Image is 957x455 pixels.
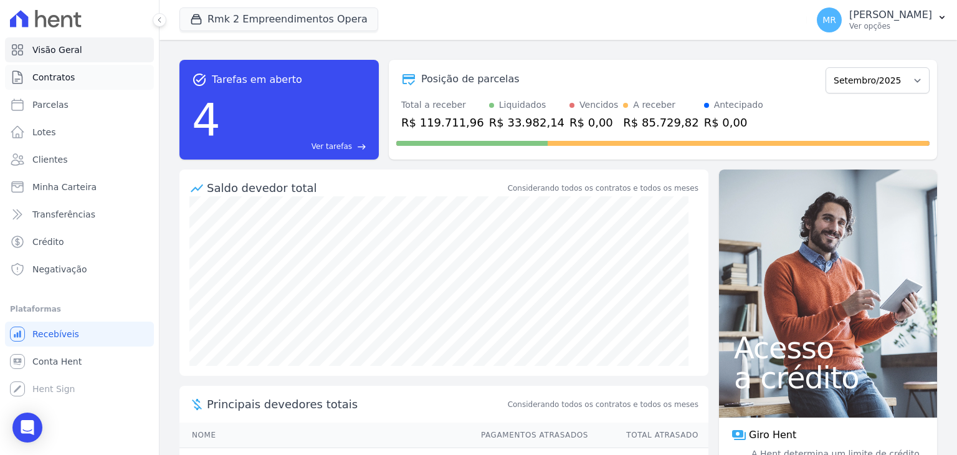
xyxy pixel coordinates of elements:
[849,21,932,31] p: Ver opções
[734,363,922,393] span: a crédito
[226,141,366,152] a: Ver tarefas east
[32,208,95,221] span: Transferências
[207,180,505,196] div: Saldo devedor total
[807,2,957,37] button: MR [PERSON_NAME] Ver opções
[5,257,154,282] a: Negativação
[32,181,97,193] span: Minha Carteira
[5,147,154,172] a: Clientes
[192,87,221,152] div: 4
[32,98,69,111] span: Parcelas
[401,98,484,112] div: Total a receber
[5,322,154,347] a: Recebíveis
[312,141,352,152] span: Ver tarefas
[179,7,378,31] button: Rmk 2 Empreendimentos Opera
[401,114,484,131] div: R$ 119.711,96
[10,302,149,317] div: Plataformas
[207,396,505,413] span: Principais devedores totais
[623,114,698,131] div: R$ 85.729,82
[32,355,82,368] span: Conta Hent
[849,9,932,21] p: [PERSON_NAME]
[179,423,469,448] th: Nome
[589,423,708,448] th: Total Atrasado
[192,72,207,87] span: task_alt
[633,98,675,112] div: A receber
[499,98,546,112] div: Liquidados
[469,423,589,448] th: Pagamentos Atrasados
[714,98,763,112] div: Antecipado
[12,413,42,443] div: Open Intercom Messenger
[32,153,67,166] span: Clientes
[5,65,154,90] a: Contratos
[749,428,796,443] span: Giro Hent
[32,126,56,138] span: Lotes
[5,202,154,227] a: Transferências
[508,183,698,194] div: Considerando todos os contratos e todos os meses
[32,236,64,248] span: Crédito
[508,399,698,410] span: Considerando todos os contratos e todos os meses
[421,72,520,87] div: Posição de parcelas
[357,142,366,151] span: east
[212,72,302,87] span: Tarefas em aberto
[32,71,75,84] span: Contratos
[5,175,154,199] a: Minha Carteira
[579,98,618,112] div: Vencidos
[32,328,79,340] span: Recebíveis
[704,114,763,131] div: R$ 0,00
[32,44,82,56] span: Visão Geral
[489,114,564,131] div: R$ 33.982,14
[569,114,618,131] div: R$ 0,00
[5,37,154,62] a: Visão Geral
[32,263,87,275] span: Negativação
[5,120,154,145] a: Lotes
[5,92,154,117] a: Parcelas
[5,349,154,374] a: Conta Hent
[5,229,154,254] a: Crédito
[822,16,836,24] span: MR
[734,333,922,363] span: Acesso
